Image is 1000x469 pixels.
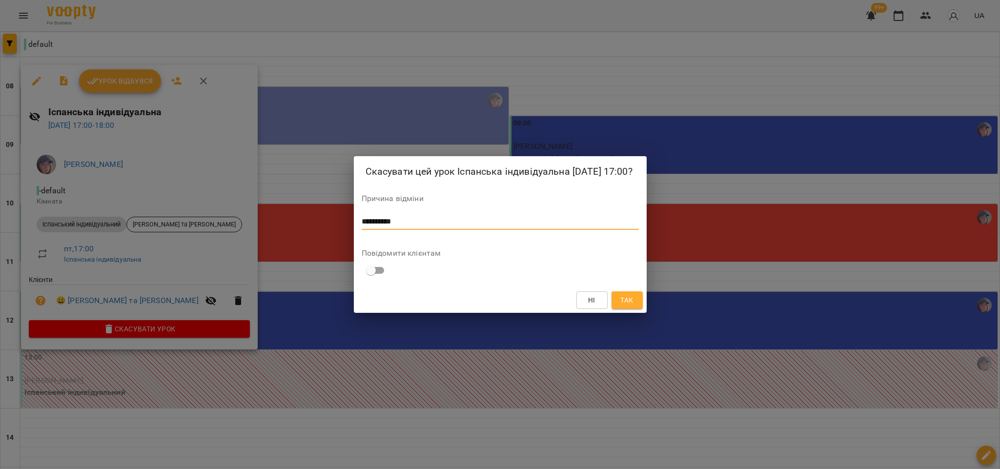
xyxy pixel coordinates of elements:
span: Ні [588,294,595,306]
label: Причина відміни [362,195,639,203]
span: Так [620,294,633,306]
button: Так [612,291,643,309]
h2: Скасувати цей урок Іспанська індивідуальна [DATE] 17:00? [366,164,635,179]
label: Повідомити клієнтам [362,249,639,257]
button: Ні [576,291,608,309]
